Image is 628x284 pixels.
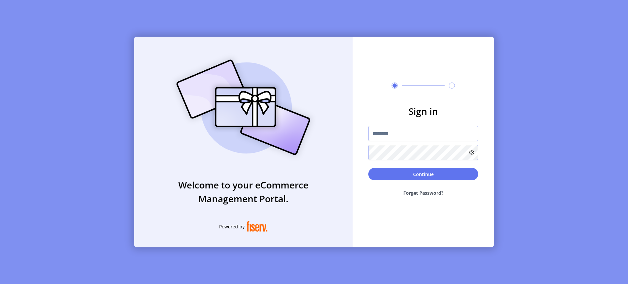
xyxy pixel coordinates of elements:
[368,184,478,202] button: Forget Password?
[368,104,478,118] h3: Sign in
[166,52,320,162] img: card_Illustration.svg
[219,223,245,230] span: Powered by
[134,178,353,205] h3: Welcome to your eCommerce Management Portal.
[368,168,478,180] button: Continue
